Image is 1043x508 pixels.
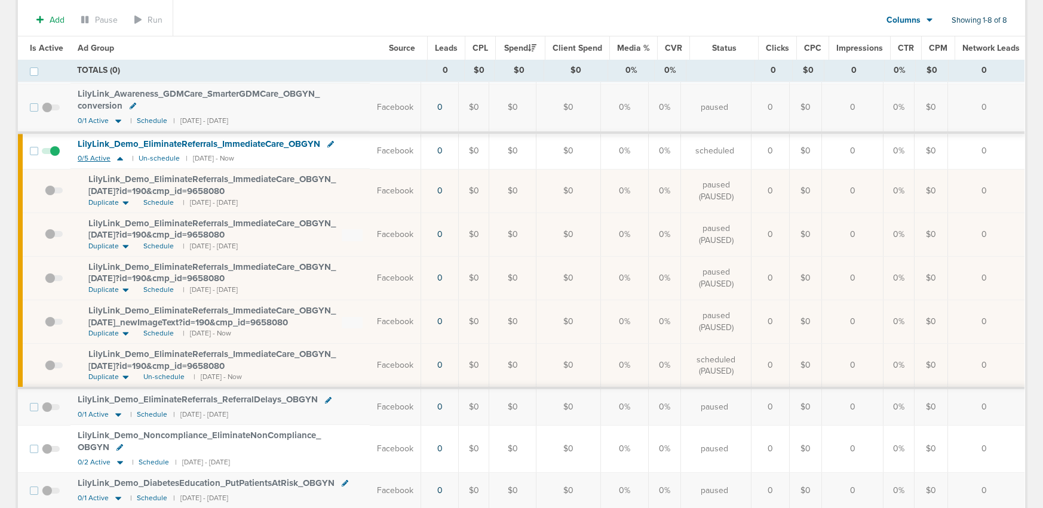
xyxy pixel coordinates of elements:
[370,84,421,132] td: Facebook
[553,43,602,53] span: Client Spend
[701,443,728,455] span: paused
[437,402,443,412] a: 0
[437,485,443,495] a: 0
[601,84,649,132] td: 0%
[948,169,1025,213] td: 0
[804,43,821,53] span: CPC
[78,494,109,503] span: 0/1 Active
[173,410,228,419] small: | [DATE] - [DATE]
[437,444,443,454] a: 0
[459,213,489,256] td: $0
[78,394,318,405] span: LilyLink_ Demo_ EliminateReferrals_ ReferralDelays_ OBGYN
[88,328,119,338] span: Duplicate
[915,300,948,343] td: $0
[30,43,63,53] span: Is Active
[701,101,728,113] span: paused
[88,305,336,328] span: LilyLink_ Demo_ EliminateReferrals_ ImmediateCare_ OBGYN_ [DATE]_ newImageText?id=190&cmp_ id=965...
[601,300,649,343] td: 0%
[766,43,789,53] span: Clicks
[370,256,421,300] td: Facebook
[884,169,915,213] td: 0%
[536,344,601,389] td: $0
[701,401,728,413] span: paused
[370,169,421,213] td: Facebook
[601,133,649,170] td: 0%
[437,146,443,156] a: 0
[601,169,649,213] td: 0%
[751,388,790,425] td: 0
[459,256,489,300] td: $0
[489,213,536,256] td: $0
[437,102,443,112] a: 0
[649,300,681,343] td: 0%
[952,16,1007,26] span: Showing 1-8 of 8
[751,169,790,213] td: 0
[884,425,915,472] td: 0%
[88,349,336,371] span: LilyLink_ Demo_ EliminateReferrals_ ImmediateCare_ OBGYN_ [DATE]?id=190&cmp_ id=9658080
[915,213,948,256] td: $0
[78,410,109,419] span: 0/1 Active
[370,133,421,170] td: Facebook
[790,169,822,213] td: $0
[437,229,443,239] a: 0
[790,344,822,389] td: $0
[601,256,649,300] td: 0%
[30,11,71,29] button: Add
[130,116,131,125] small: |
[88,174,336,196] span: LilyLink_ Demo_ EliminateReferrals_ ImmediateCare_ OBGYN_ [DATE]?id=190&cmp_ id=9658080
[822,213,884,256] td: 0
[427,60,464,81] td: 0
[495,60,544,81] td: $0
[655,60,686,81] td: 0%
[489,133,536,170] td: $0
[884,213,915,256] td: 0%
[437,273,443,283] a: 0
[435,43,458,53] span: Leads
[665,43,682,53] span: CVR
[915,84,948,132] td: $0
[173,116,228,125] small: | [DATE] - [DATE]
[649,213,681,256] td: 0%
[143,198,174,208] span: Schedule
[183,328,231,338] small: | [DATE] - Now
[536,300,601,343] td: $0
[183,241,238,251] small: | [DATE] - [DATE]
[915,256,948,300] td: $0
[143,328,174,338] span: Schedule
[88,241,119,251] span: Duplicate
[701,485,728,497] span: paused
[790,256,822,300] td: $0
[790,213,822,256] td: $0
[824,60,884,81] td: 0
[143,241,174,251] span: Schedule
[948,300,1025,343] td: 0
[822,169,884,213] td: 0
[886,14,921,26] span: Columns
[88,218,336,241] span: LilyLink_ Demo_ EliminateReferrals_ ImmediateCare_ OBGYN_ [DATE]?id=190&cmp_ id=9658080
[822,133,884,170] td: 0
[504,43,536,53] span: Spend
[88,285,119,295] span: Duplicate
[751,133,790,170] td: 0
[601,425,649,472] td: 0%
[137,410,167,419] small: Schedule
[137,494,167,503] small: Schedule
[822,425,884,472] td: 0
[536,256,601,300] td: $0
[915,133,948,170] td: $0
[78,478,335,488] span: LilyLink_ Demo_ DiabetesEducation_ PutPatientsAtRisk_ OBGYN
[790,84,822,132] td: $0
[790,425,822,472] td: $0
[464,60,495,81] td: $0
[915,169,948,213] td: $0
[712,43,737,53] span: Status
[751,425,790,472] td: 0
[186,154,234,163] small: | [DATE] - Now
[88,372,119,382] span: Duplicate
[601,388,649,425] td: 0%
[459,388,489,425] td: $0
[489,84,536,132] td: $0
[489,388,536,425] td: $0
[915,425,948,472] td: $0
[143,372,185,382] span: Un-schedule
